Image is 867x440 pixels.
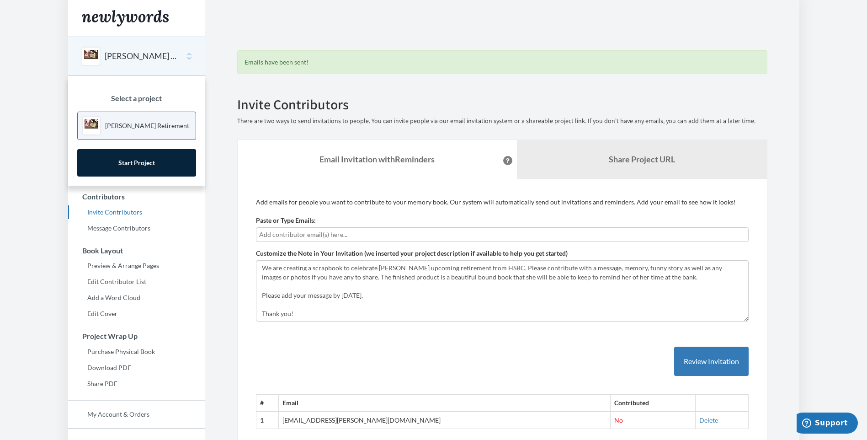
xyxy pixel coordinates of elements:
p: [PERSON_NAME] Retirement [105,121,189,130]
a: Delete [699,416,718,424]
th: # [256,395,279,412]
a: My Account & Orders [68,408,205,421]
label: Paste or Type Emails: [256,216,316,225]
iframe: Opens a widget where you can chat to one of our agents [797,413,858,435]
strong: Email Invitation with Reminders [319,154,435,164]
a: Invite Contributors [68,205,205,219]
span: No [614,416,623,424]
a: Add a Word Cloud [68,291,205,305]
p: There are two ways to send invitations to people. You can invite people via our email invitation ... [237,117,767,126]
a: Edit Cover [68,307,205,321]
button: Review Invitation [674,347,749,376]
th: Email [279,395,610,412]
a: Message Contributors [68,221,205,235]
a: Edit Contributor List [68,275,205,289]
h3: Select a project [77,94,196,102]
a: Purchase Physical Book [68,345,205,359]
a: Preview & Arrange Pages [68,259,205,273]
textarea: Hi everyone, We are creating a scrapbook to celebrate [PERSON_NAME] upcoming retirement from HSBC... [256,260,749,322]
a: Download PDF [68,361,205,375]
h2: Invite Contributors [237,97,767,112]
div: Emails have been sent! [237,50,767,74]
button: [PERSON_NAME] Retirement [105,50,179,62]
h3: Contributors [69,193,205,201]
p: Add emails for people you want to contribute to your memory book. Our system will automatically s... [256,198,749,207]
td: [EMAIL_ADDRESS][PERSON_NAME][DOMAIN_NAME] [279,412,610,429]
img: Newlywords logo [82,10,169,27]
a: Start Project [77,149,196,177]
input: Add contributor email(s) here... [259,230,745,240]
h3: Book Layout [69,247,205,255]
label: Customize the Note in Your Invitation (we inserted your project description if available to help ... [256,249,568,258]
h3: Project Wrap Up [69,332,205,340]
a: Share PDF [68,377,205,391]
th: Contributed [610,395,695,412]
a: [PERSON_NAME] Retirement [77,112,196,140]
th: 1 [256,412,279,429]
b: Share Project URL [609,154,675,164]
